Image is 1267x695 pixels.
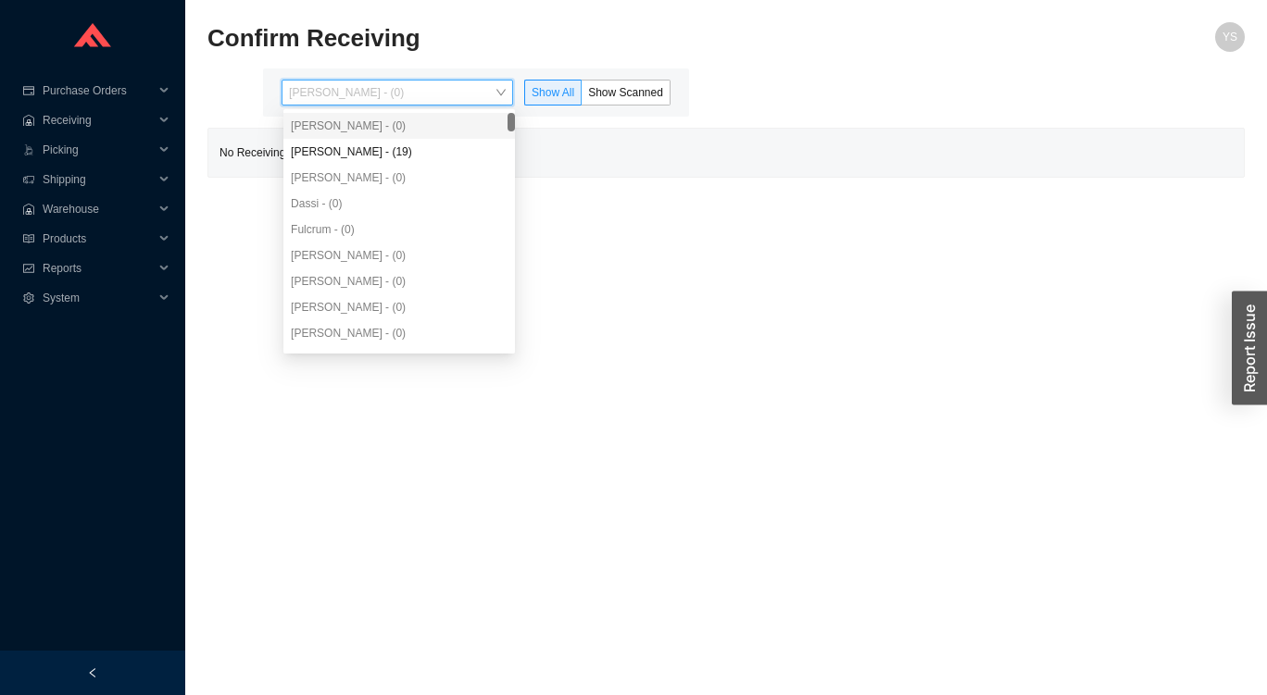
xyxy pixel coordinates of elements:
[283,320,515,346] div: Naomi Altstadter - (0)
[43,76,154,105] span: Purchase Orders
[208,129,1244,177] div: No Receiving Batches to Confirm
[43,165,154,194] span: Shipping
[43,254,154,283] span: Reports
[291,118,508,134] div: [PERSON_NAME] - (0)
[43,135,154,165] span: Picking
[22,85,35,96] span: credit-card
[283,113,515,139] div: Yossi Siff - (0)
[1223,22,1237,52] span: YS
[291,247,508,264] div: [PERSON_NAME] - (0)
[43,194,154,224] span: Warehouse
[43,224,154,254] span: Products
[283,346,515,372] div: Chaya Amsel - (0)
[43,105,154,135] span: Receiving
[291,325,508,341] div: [PERSON_NAME] - (0)
[291,143,508,160] div: [PERSON_NAME] - (19)
[207,22,985,55] h2: Confirm Receiving
[532,86,574,99] span: Show All
[289,81,506,105] span: Yossi Siff - (0)
[291,169,508,186] div: [PERSON_NAME] - (0)
[22,292,35,304] span: setting
[588,86,663,99] span: Show Scanned
[291,299,508,316] div: [PERSON_NAME] - (0)
[291,221,508,238] div: Fulcrum - (0)
[283,217,515,242] div: Fulcrum - (0)
[283,268,515,294] div: Bart Acosta - (0)
[43,283,154,313] span: System
[283,139,515,165] div: Angel Negron - (19)
[283,294,515,320] div: Fradie Altman - (0)
[22,233,35,244] span: read
[283,242,515,268] div: Miriam Abitbol - (0)
[291,195,508,212] div: Dassi - (0)
[291,273,508,290] div: [PERSON_NAME] - (0)
[22,263,35,274] span: fund
[283,191,515,217] div: Dassi - (0)
[87,667,98,678] span: left
[283,165,515,191] div: Aron - (0)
